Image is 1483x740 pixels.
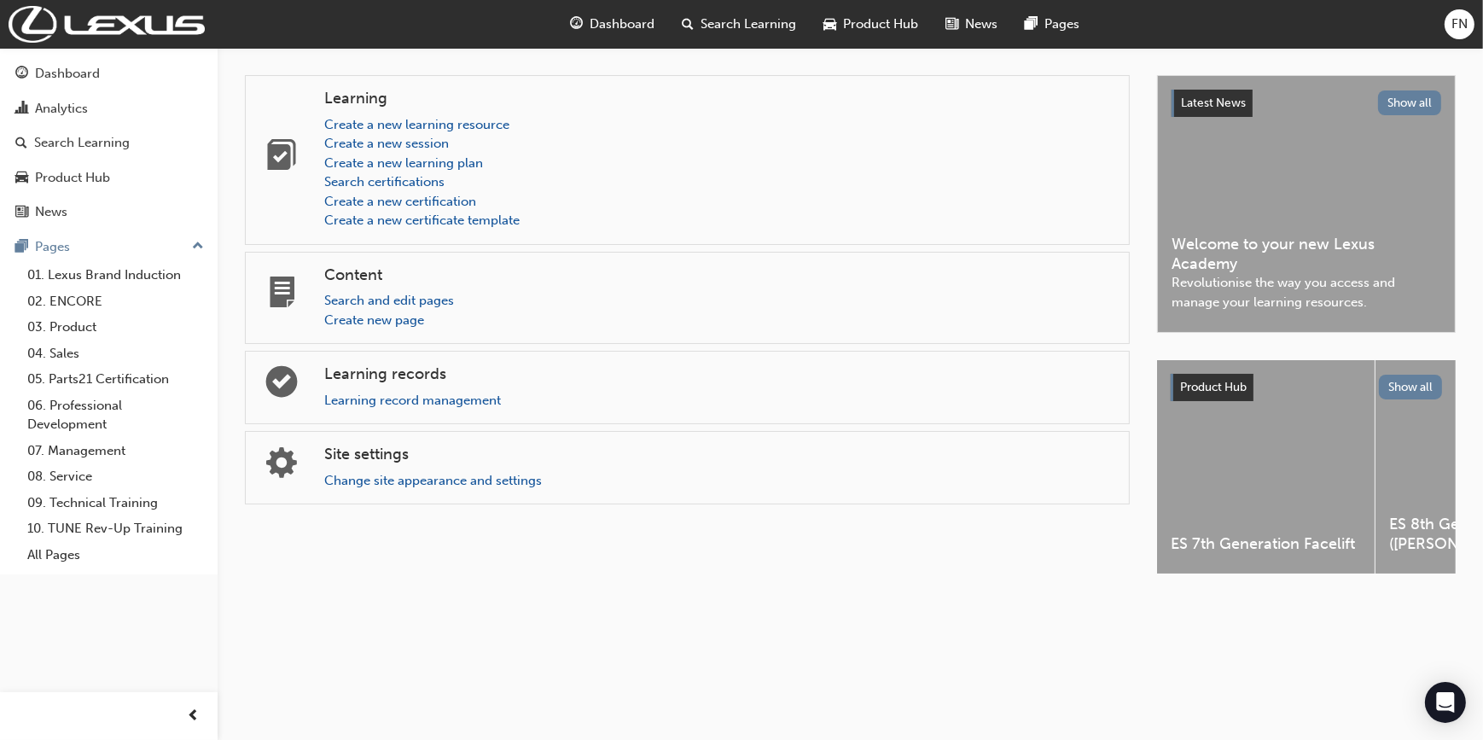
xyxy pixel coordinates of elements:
[324,293,454,308] a: Search and edit pages
[15,136,27,151] span: search-icon
[324,393,501,408] a: Learning record management
[7,58,211,90] a: Dashboard
[7,93,211,125] a: Analytics
[570,14,583,35] span: guage-icon
[266,278,297,315] span: page-icon
[35,237,70,257] div: Pages
[701,15,796,34] span: Search Learning
[556,7,668,42] a: guage-iconDashboard
[7,127,211,159] a: Search Learning
[20,463,211,490] a: 08. Service
[9,6,205,43] img: Trak
[324,174,445,189] a: Search certifications
[324,266,1115,285] h4: Content
[324,90,1115,108] h4: Learning
[20,366,211,393] a: 05. Parts21 Certification
[1172,273,1441,312] span: Revolutionise the way you access and manage your learning resources.
[35,99,88,119] div: Analytics
[15,102,28,117] span: chart-icon
[810,7,932,42] a: car-iconProduct Hub
[20,516,211,542] a: 10. TUNE Rev-Up Training
[20,262,211,288] a: 01. Lexus Brand Induction
[266,141,297,178] span: learning-icon
[324,365,1115,384] h4: Learning records
[35,64,100,84] div: Dashboard
[324,194,476,209] a: Create a new certification
[324,213,520,228] a: Create a new certificate template
[1378,90,1442,115] button: Show all
[1025,14,1038,35] span: pages-icon
[1379,375,1443,399] button: Show all
[266,449,297,486] span: cogs-icon
[20,341,211,367] a: 04. Sales
[324,155,483,171] a: Create a new learning plan
[7,162,211,194] a: Product Hub
[7,196,211,228] a: News
[20,288,211,315] a: 02. ENCORE
[188,706,201,727] span: prev-icon
[668,7,810,42] a: search-iconSearch Learning
[15,171,28,186] span: car-icon
[20,490,211,516] a: 09. Technical Training
[1157,360,1375,574] a: ES 7th Generation Facelift
[35,202,67,222] div: News
[932,7,1011,42] a: news-iconNews
[1011,7,1093,42] a: pages-iconPages
[324,136,449,151] a: Create a new session
[35,168,110,188] div: Product Hub
[7,231,211,263] button: Pages
[1171,534,1361,554] span: ES 7th Generation Facelift
[1157,75,1456,333] a: Latest NewsShow allWelcome to your new Lexus AcademyRevolutionise the way you access and manage y...
[324,312,424,328] a: Create new page
[20,542,211,568] a: All Pages
[590,15,654,34] span: Dashboard
[823,14,836,35] span: car-icon
[945,14,958,35] span: news-icon
[15,205,28,220] span: news-icon
[324,446,1115,464] h4: Site settings
[20,393,211,438] a: 06. Professional Development
[1172,90,1441,117] a: Latest NewsShow all
[1180,380,1247,394] span: Product Hub
[192,236,204,258] span: up-icon
[20,438,211,464] a: 07. Management
[1181,96,1246,110] span: Latest News
[682,14,694,35] span: search-icon
[324,117,509,132] a: Create a new learning resource
[34,133,130,153] div: Search Learning
[1451,15,1468,34] span: FN
[7,55,211,231] button: DashboardAnalyticsSearch LearningProduct HubNews
[266,368,297,405] span: learningrecord-icon
[1171,374,1442,401] a: Product HubShow all
[20,314,211,341] a: 03. Product
[15,67,28,82] span: guage-icon
[965,15,997,34] span: News
[843,15,918,34] span: Product Hub
[1445,9,1474,39] button: FN
[1425,682,1466,723] div: Open Intercom Messenger
[1044,15,1079,34] span: Pages
[15,240,28,255] span: pages-icon
[1172,235,1441,273] span: Welcome to your new Lexus Academy
[324,473,542,488] a: Change site appearance and settings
